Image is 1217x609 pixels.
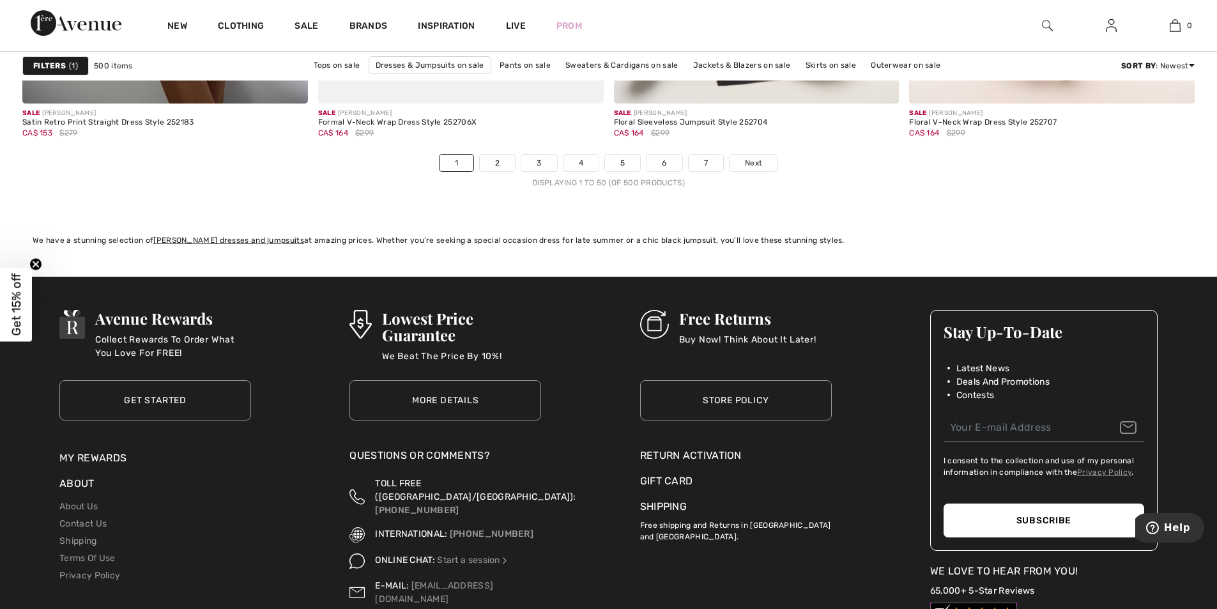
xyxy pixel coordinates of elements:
div: Displaying 1 to 50 (of 500 products) [22,177,1195,189]
a: Start a session [437,555,509,566]
span: 500 items [94,60,133,72]
h3: Free Returns [679,310,816,327]
img: My Bag [1170,18,1181,33]
a: Get Started [59,380,251,420]
div: Floral V-Neck Wrap Dress Style 252707 [909,118,1057,127]
a: [EMAIL_ADDRESS][DOMAIN_NAME] [375,580,493,605]
a: Brands [349,20,388,34]
a: Dresses & Jumpsuits on sale [369,56,491,74]
div: [PERSON_NAME] [22,109,194,118]
img: Contact us [349,579,365,606]
img: Lowest Price Guarantee [349,310,371,339]
img: Avenue Rewards [59,310,85,339]
a: About Us [59,501,98,512]
strong: Sort By [1121,61,1156,70]
div: Floral Sleeveless Jumpsuit Style 252704 [614,118,768,127]
div: Gift Card [640,474,832,489]
a: Sweaters & Cardigans on sale [559,57,684,73]
div: [PERSON_NAME] [318,109,477,118]
div: [PERSON_NAME] [614,109,768,118]
strong: Filters [33,60,66,72]
span: Latest News [956,362,1009,375]
a: Prom [556,19,582,33]
img: Free Returns [640,310,669,339]
span: CA$ 153 [22,128,52,137]
a: Tops on sale [307,57,367,73]
a: Next [730,155,777,171]
span: 1 [69,60,78,72]
a: Outerwear on sale [864,57,947,73]
span: $299 [355,127,374,139]
a: Return Activation [640,448,832,463]
a: 5 [605,155,640,171]
div: Satin Retro Print Straight Dress Style 252183 [22,118,194,127]
a: Store Policy [640,380,832,420]
span: E-MAIL: [375,580,409,591]
span: INTERNATIONAL: [375,528,447,539]
span: 0 [1187,20,1192,31]
nav: Page navigation [22,154,1195,189]
span: Get 15% off [9,274,24,336]
div: : Newest [1121,60,1195,72]
a: Shipping [59,536,96,546]
p: Buy Now! Think About It Later! [679,333,816,358]
a: 1 [440,155,473,171]
span: Deals And Promotions [956,375,1050,389]
img: My Info [1106,18,1117,33]
button: Subscribe [944,504,1144,537]
img: 1ère Avenue [31,10,121,36]
span: CA$ 164 [909,128,939,137]
a: Sign In [1096,18,1127,34]
span: CA$ 164 [614,128,644,137]
a: Privacy Policy [1077,468,1131,477]
p: We Beat The Price By 10%! [382,350,542,375]
a: 3 [521,155,556,171]
a: 6 [647,155,682,171]
span: TOLL FREE ([GEOGRAPHIC_DATA]/[GEOGRAPHIC_DATA]): [375,478,576,502]
a: 65,000+ 5-Star Reviews [930,585,1035,596]
a: Shipping [640,500,687,513]
a: 4 [563,155,599,171]
a: 7 [689,155,723,171]
a: My Rewards [59,452,126,464]
a: Jackets & Blazers on sale [687,57,797,73]
span: Sale [909,109,926,117]
span: $299 [651,127,670,139]
span: Contests [956,389,994,402]
span: Next [745,157,762,169]
a: More Details [349,380,541,420]
a: Clothing [218,20,264,34]
p: Collect Rewards To Order What You Love For FREE! [95,333,251,358]
div: Questions or Comments? [349,448,541,470]
a: Live [506,19,526,33]
button: Close teaser [29,258,42,270]
input: Your E-mail Address [944,413,1144,442]
h3: Avenue Rewards [95,310,251,327]
a: 0 [1144,18,1206,33]
span: $279 [59,127,77,139]
div: About [59,476,251,498]
a: Terms Of Use [59,553,116,564]
a: Skirts on sale [799,57,862,73]
a: [PERSON_NAME] dresses and jumpsuits [153,236,304,245]
img: search the website [1042,18,1053,33]
img: Toll Free (Canada/US) [349,477,365,517]
div: [PERSON_NAME] [909,109,1057,118]
a: Privacy Policy [59,570,120,581]
h3: Stay Up-To-Date [944,323,1144,340]
span: $299 [947,127,965,139]
label: I consent to the collection and use of my personal information in compliance with the . [944,455,1144,478]
span: Sale [22,109,40,117]
img: International [349,527,365,543]
span: ONLINE CHAT: [375,555,435,566]
span: Inspiration [418,20,475,34]
a: [PHONE_NUMBER] [375,505,459,516]
a: [PHONE_NUMBER] [450,528,533,539]
img: Online Chat [500,556,509,565]
a: Sale [295,20,318,34]
h3: Lowest Price Guarantee [382,310,542,343]
div: Formal V-Neck Wrap Dress Style 252706X [318,118,477,127]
